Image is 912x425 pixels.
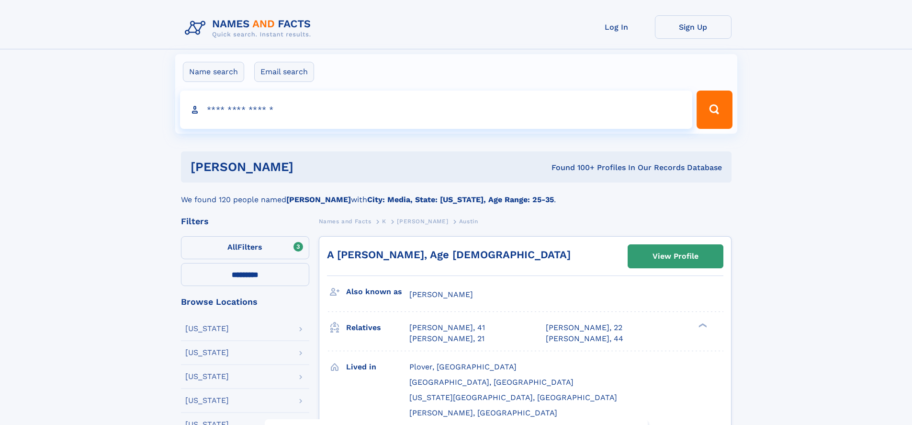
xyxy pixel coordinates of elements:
h3: Also known as [346,284,409,300]
a: [PERSON_NAME] [397,215,448,227]
h3: Relatives [346,320,409,336]
span: [GEOGRAPHIC_DATA], [GEOGRAPHIC_DATA] [409,378,574,387]
button: Search Button [697,91,732,129]
div: [US_STATE] [185,325,229,333]
div: [US_STATE] [185,349,229,356]
a: Names and Facts [319,215,372,227]
h3: Lived in [346,359,409,375]
a: Log In [578,15,655,39]
div: Browse Locations [181,298,309,306]
a: K [382,215,386,227]
span: K [382,218,386,225]
div: We found 120 people named with . [181,183,732,206]
label: Email search [254,62,314,82]
a: [PERSON_NAME], 22 [546,322,622,333]
a: A [PERSON_NAME], Age [DEMOGRAPHIC_DATA] [327,249,571,261]
span: Austin [459,218,478,225]
label: Name search [183,62,244,82]
span: [US_STATE][GEOGRAPHIC_DATA], [GEOGRAPHIC_DATA] [409,393,617,402]
span: [PERSON_NAME], [GEOGRAPHIC_DATA] [409,408,557,417]
div: ❯ [696,322,708,329]
span: [PERSON_NAME] [409,290,473,299]
div: Filters [181,217,309,226]
img: Logo Names and Facts [181,15,319,41]
span: All [227,242,237,252]
div: View Profile [653,245,698,267]
span: [PERSON_NAME] [397,218,448,225]
a: [PERSON_NAME], 44 [546,333,623,344]
div: [US_STATE] [185,373,229,380]
span: Plover, [GEOGRAPHIC_DATA] [409,362,517,371]
a: View Profile [628,245,723,268]
b: City: Media, State: [US_STATE], Age Range: 25-35 [367,195,554,204]
input: search input [180,91,693,129]
div: Found 100+ Profiles In Our Records Database [422,162,722,173]
a: Sign Up [655,15,732,39]
a: [PERSON_NAME], 41 [409,322,485,333]
h1: [PERSON_NAME] [191,161,423,173]
a: [PERSON_NAME], 21 [409,333,484,344]
b: [PERSON_NAME] [286,195,351,204]
div: [US_STATE] [185,397,229,404]
label: Filters [181,236,309,259]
